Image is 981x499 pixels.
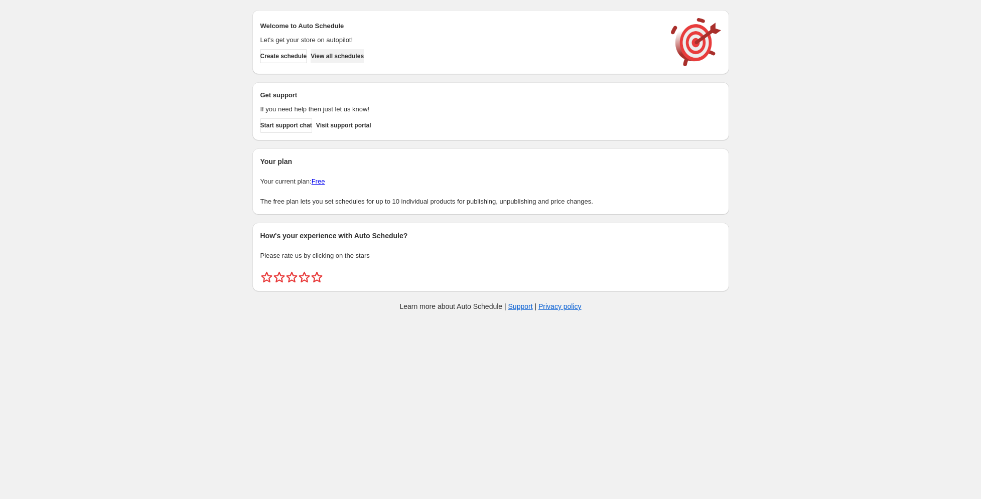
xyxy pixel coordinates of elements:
p: Please rate us by clicking on the stars [260,251,721,261]
button: View all schedules [311,49,364,63]
h2: Welcome to Auto Schedule [260,21,661,31]
p: Let's get your store on autopilot! [260,35,661,45]
h2: Get support [260,90,661,100]
span: View all schedules [311,52,364,60]
a: Start support chat [260,118,312,132]
a: Support [508,302,533,310]
a: Visit support portal [316,118,371,132]
span: Start support chat [260,121,312,129]
a: Free [312,178,325,185]
h2: How's your experience with Auto Schedule? [260,231,721,241]
p: If you need help then just let us know! [260,104,661,114]
span: Visit support portal [316,121,371,129]
p: The free plan lets you set schedules for up to 10 individual products for publishing, unpublishin... [260,197,721,207]
p: Your current plan: [260,177,721,187]
a: Privacy policy [538,302,582,310]
span: Create schedule [260,52,307,60]
button: Create schedule [260,49,307,63]
p: Learn more about Auto Schedule | | [399,301,581,311]
h2: Your plan [260,156,721,167]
